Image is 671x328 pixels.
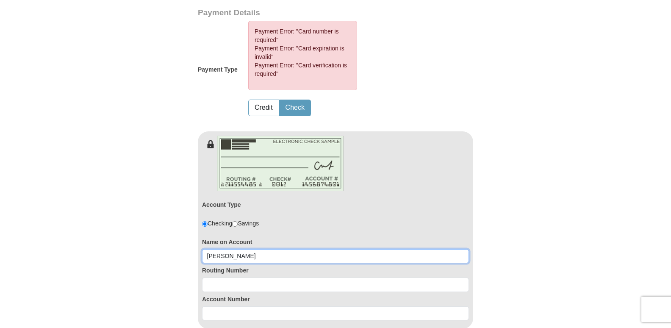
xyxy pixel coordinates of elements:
label: Routing Number [202,266,469,275]
button: Check [280,100,311,116]
label: Account Number [202,295,469,303]
label: Name on Account [202,238,469,246]
label: Account Type [202,200,241,209]
li: Payment Error: "Card number is required" [255,27,351,44]
div: Checking Savings [202,219,259,228]
h3: Payment Details [198,8,414,18]
li: Payment Error: "Card expiration is invalid" [255,44,351,61]
button: Credit [249,100,279,116]
h5: Payment Type [198,66,238,73]
img: check-en.png [217,136,344,191]
li: Payment Error: "Card verification is required" [255,61,351,78]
